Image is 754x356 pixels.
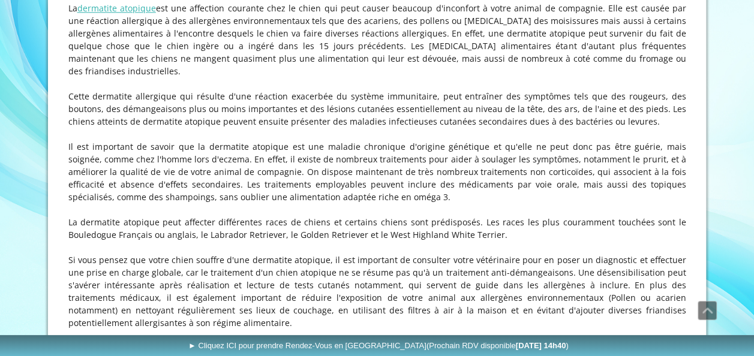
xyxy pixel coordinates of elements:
b: [DATE] 14h40 [516,341,566,350]
p: Il est important de savoir que la dermatite atopique est une maladie chronique d'origine génétiqu... [68,140,686,203]
span: Défiler vers le haut [698,301,716,319]
span: (Prochain RDV disponible ) [426,341,569,350]
p: Si vous pensez que votre chien souffre d'une dermatite atopique, il est important de consulter vo... [68,254,686,329]
a: Défiler vers le haut [698,301,717,320]
p: Cette dermatite allergique qui résulte d'une réaction exacerbée du système immunitaire, peut entr... [68,90,686,128]
span: ► Cliquez ICI pour prendre Rendez-Vous en [GEOGRAPHIC_DATA] [188,341,569,350]
a: dermatite atopique [77,2,156,14]
p: La est une affection courante chez le chien qui peut causer beaucoup d'inconfort à votre animal d... [68,2,686,77]
p: La dermatite atopique peut affecter différentes races de chiens et certains chiens sont prédispos... [68,216,686,241]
